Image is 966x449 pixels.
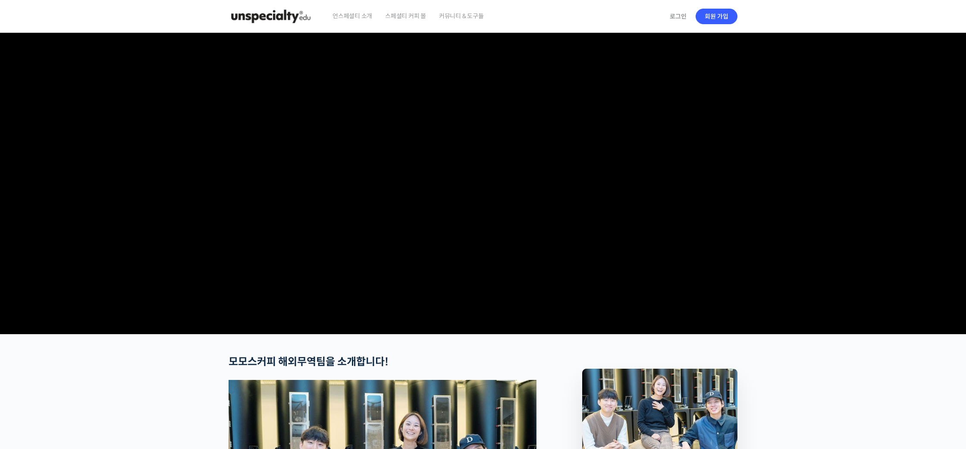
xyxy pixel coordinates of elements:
[696,9,737,24] a: 회원 가입
[665,6,692,26] a: 로그인
[229,355,389,368] strong: 모모스커피 해외무역팀을 소개합니다!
